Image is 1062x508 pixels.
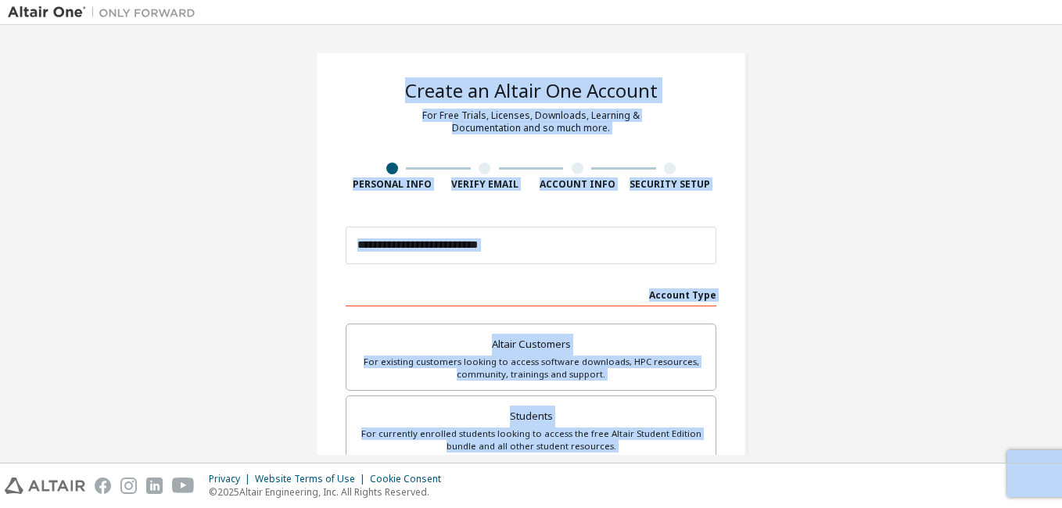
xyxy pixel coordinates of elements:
div: Account Info [531,178,624,191]
div: For Free Trials, Licenses, Downloads, Learning & Documentation and so much more. [422,109,640,134]
div: Personal Info [346,178,439,191]
div: Privacy [209,473,255,485]
p: © 2025 Altair Engineering, Inc. All Rights Reserved. [209,485,450,499]
img: instagram.svg [120,478,137,494]
div: Create an Altair One Account [405,81,658,100]
div: Website Terms of Use [255,473,370,485]
div: For currently enrolled students looking to access the free Altair Student Edition bundle and all ... [356,428,706,453]
div: For existing customers looking to access software downloads, HPC resources, community, trainings ... [356,356,706,381]
div: Altair Customers [356,334,706,356]
img: facebook.svg [95,478,111,494]
div: Account Type [346,281,716,306]
div: Verify Email [439,178,532,191]
img: altair_logo.svg [5,478,85,494]
img: Altair One [8,5,203,20]
img: youtube.svg [172,478,195,494]
div: Cookie Consent [370,473,450,485]
div: Students [356,406,706,428]
div: Security Setup [624,178,717,191]
img: linkedin.svg [146,478,163,494]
